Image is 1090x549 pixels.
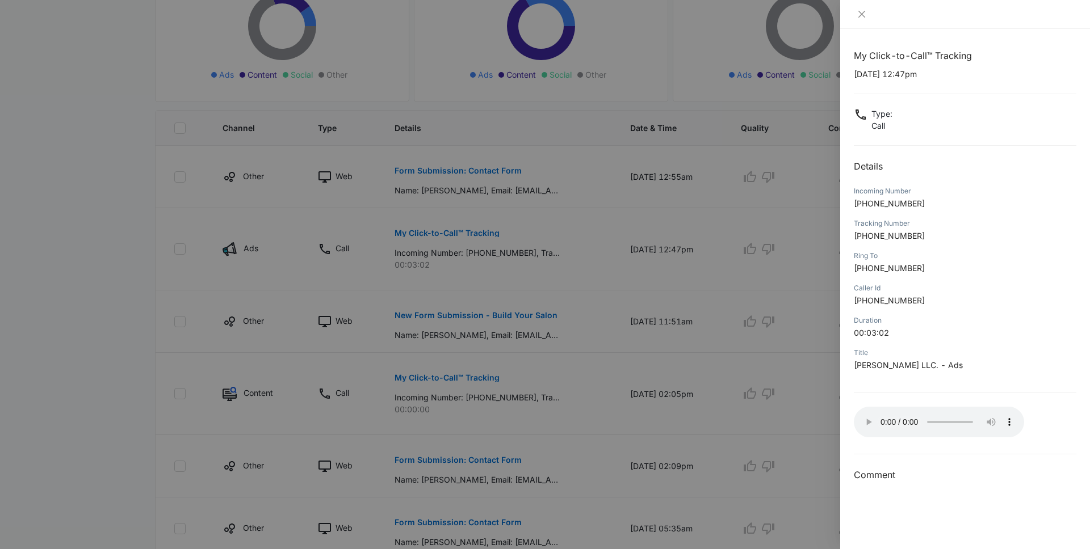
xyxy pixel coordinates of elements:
span: [PHONE_NUMBER] [854,263,925,273]
p: Type : [871,108,892,120]
div: Title [854,348,1076,358]
span: 00:03:02 [854,328,889,337]
span: [PHONE_NUMBER] [854,199,925,208]
span: [PHONE_NUMBER] [854,231,925,240]
h3: Comment [854,468,1076,482]
div: Caller Id [854,283,1076,293]
span: [PERSON_NAME] LLC. - Ads [854,360,963,370]
p: [DATE] 12:47pm [854,68,1076,80]
button: Close [854,9,870,19]
p: Call [871,120,892,132]
div: Duration [854,315,1076,326]
audio: Your browser does not support the audio tag. [854,407,1024,437]
h2: Details [854,159,1076,173]
div: Incoming Number [854,186,1076,196]
span: [PHONE_NUMBER] [854,295,925,305]
h1: My Click-to-Call™ Tracking [854,49,1076,62]
div: Ring To [854,251,1076,261]
span: close [857,10,866,19]
div: Tracking Number [854,218,1076,229]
